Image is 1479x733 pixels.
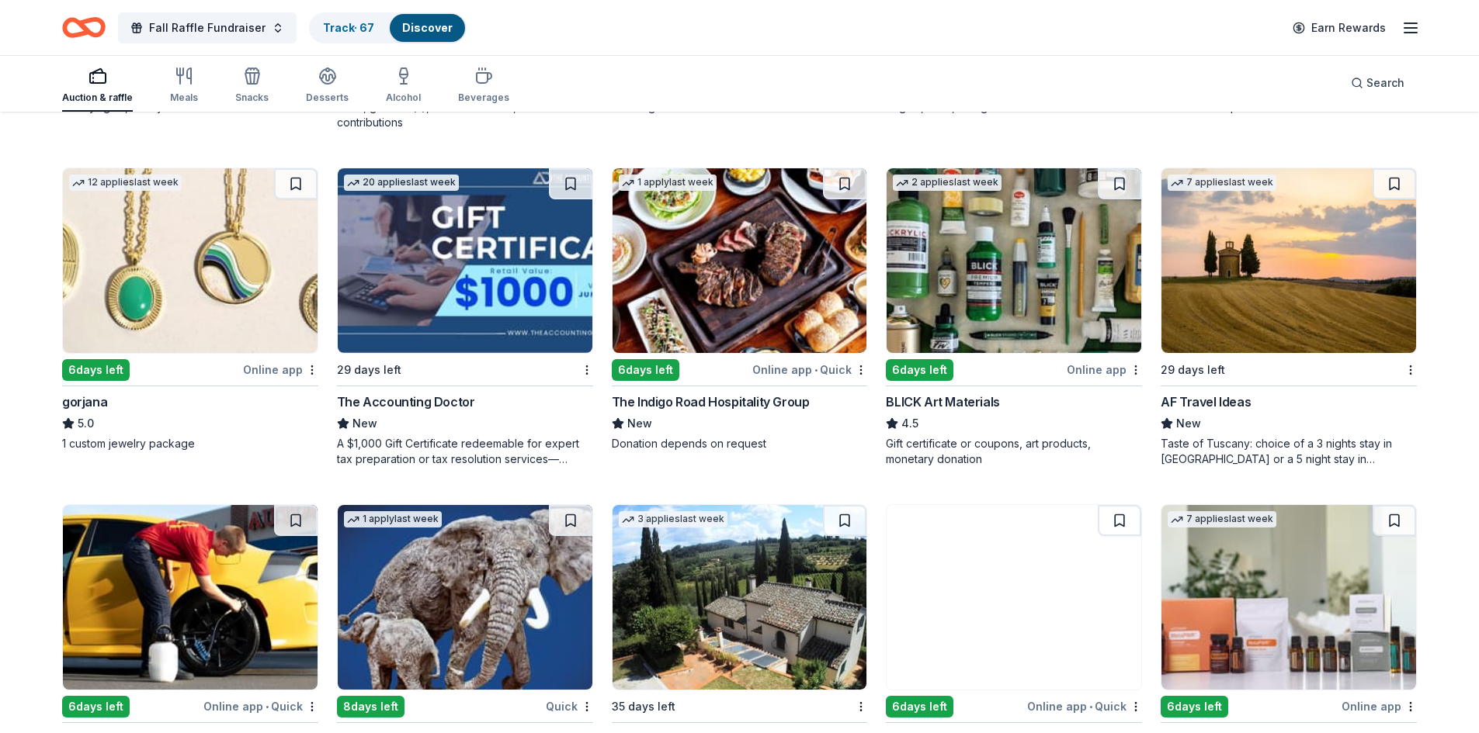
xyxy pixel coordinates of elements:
span: 4.5 [901,414,918,433]
div: Desserts [306,92,349,104]
img: Image for AF Travel Ideas [1161,168,1416,353]
div: 7 applies last week [1168,175,1276,191]
span: Fall Raffle Fundraiser [149,19,266,37]
span: • [266,700,269,713]
button: Beverages [458,61,509,112]
button: Fall Raffle Fundraiser [118,12,297,43]
button: Desserts [306,61,349,112]
div: 8 days left [337,696,404,717]
span: New [1176,414,1201,433]
div: Taste of Tuscany: choice of a 3 nights stay in [GEOGRAPHIC_DATA] or a 5 night stay in [GEOGRAPHIC... [1161,436,1417,467]
div: 29 days left [337,361,401,379]
button: Search [1338,67,1417,99]
div: 6 days left [1161,696,1228,717]
a: Image for gorjana12 applieslast week6days leftOnline appgorjana5.01 custom jewelry package [62,168,318,451]
div: Online app Quick [752,360,867,379]
div: Online app Quick [203,697,318,716]
a: Image for The Indigo Road Hospitality Group1 applylast week6days leftOnline app•QuickThe Indigo R... [612,168,868,451]
div: Alcohol [386,92,421,104]
span: • [814,364,818,376]
a: Image for The Accounting Doctor20 applieslast week29 days leftThe Accounting DoctorNewA $1,000 Gi... [337,168,593,467]
a: Discover [402,21,453,34]
span: Search [1366,74,1404,92]
div: Online app Quick [1027,697,1142,716]
div: 1 custom jewelry package [62,436,318,451]
div: 1 apply last week [619,175,717,191]
div: The Accounting Doctor [337,392,475,411]
img: Image for Foundation Michelangelo [338,505,592,690]
div: Gift certificate or coupons, art products, monetary donation [886,436,1142,467]
div: 6 days left [62,359,130,381]
a: Image for AF Travel Ideas7 applieslast week29 days leftAF Travel IdeasNewTaste of Tuscany: choice... [1161,168,1417,467]
span: 5.0 [78,414,94,433]
div: Auction & raffle [62,92,133,104]
a: Image for BLICK Art Materials2 applieslast week6days leftOnline appBLICK Art Materials4.5Gift cer... [886,168,1142,467]
button: Meals [170,61,198,112]
img: Image for The Indigo Road Hospitality Group [613,168,867,353]
div: The Indigo Road Hospitality Group [612,392,810,411]
div: 6 days left [886,359,953,381]
img: Image for Villa Sogni D’Oro [613,505,867,690]
img: Image for gorjana [63,168,318,353]
div: AF Travel Ideas [1161,392,1251,411]
div: Donation depends on request [612,436,868,451]
div: Online app [1067,360,1142,379]
span: New [352,414,377,433]
img: Image for The Accounting Doctor [338,168,592,353]
a: Track· 67 [323,21,374,34]
img: Image for doTERRA [1161,505,1416,690]
div: 20 applies last week [344,175,459,191]
div: 3 applies last week [619,511,727,527]
div: 2 applies last week [893,175,1002,191]
div: Quick [546,697,593,716]
div: 12 applies last week [69,175,182,191]
div: 1 apply last week [344,511,442,527]
div: 6 days left [62,696,130,717]
div: Online app [1342,697,1417,716]
div: Beverages [458,92,509,104]
img: Image for Rusty Bucket [887,505,1141,690]
div: 35 days left [612,697,675,716]
div: Online app [243,360,318,379]
a: Home [62,9,106,46]
div: 7 applies last week [1168,511,1276,527]
div: Meals [170,92,198,104]
div: gorjana [62,392,107,411]
div: 29 days left [1161,361,1225,379]
button: Snacks [235,61,269,112]
div: 6 days left [886,696,953,717]
span: New [627,414,652,433]
img: Image for BLICK Art Materials [887,168,1141,353]
img: Image for Autobell Car Wash [63,505,318,690]
div: Snacks [235,92,269,104]
button: Track· 67Discover [309,12,467,43]
button: Auction & raffle [62,61,133,112]
div: 6 days left [612,359,679,381]
div: BLICK Art Materials [886,392,999,411]
button: Alcohol [386,61,421,112]
div: A $1,000 Gift Certificate redeemable for expert tax preparation or tax resolution services—recipi... [337,436,593,467]
span: • [1089,700,1092,713]
a: Earn Rewards [1283,14,1395,42]
div: Food, gift card(s), volunteer hours, financial contributions [337,99,593,130]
